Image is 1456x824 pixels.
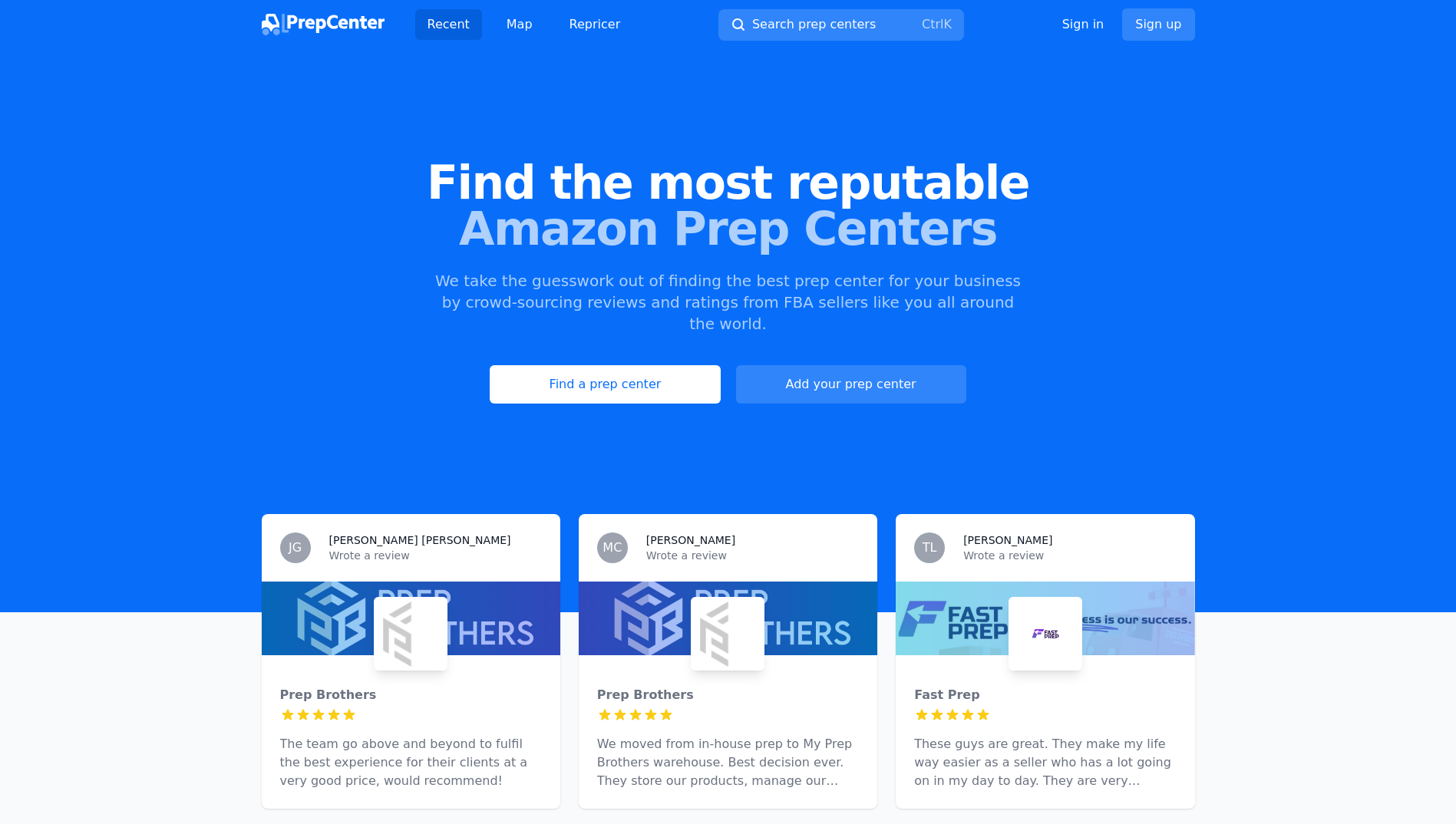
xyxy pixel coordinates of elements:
img: Prep Brothers [377,600,444,667]
a: Sign in [1062,15,1104,34]
span: JG [289,542,302,554]
div: Prep Brothers [280,686,542,704]
span: Amazon Prep Centers [25,206,1431,252]
p: Wrote a review [329,548,542,563]
img: PrepCenter [262,14,385,35]
div: Prep Brothers [597,686,859,704]
a: Repricer [557,9,633,40]
span: TL [923,542,937,554]
p: The team go above and beyond to fulfil the best experience for their clients at a very good price... [280,735,542,790]
img: Prep Brothers [694,600,761,667]
a: Recent [415,9,482,40]
span: Find the most reputable [25,160,1431,206]
p: These guys are great. They make my life way easier as a seller who has a lot going on in my day t... [914,735,1176,790]
span: Search prep centers [752,15,876,34]
div: Fast Prep [914,686,1176,704]
a: Find a prep center [490,365,720,404]
kbd: K [943,17,952,31]
a: Sign up [1122,8,1194,41]
h3: [PERSON_NAME] [646,532,735,548]
a: Add your prep center [736,365,966,404]
a: TL[PERSON_NAME]Wrote a reviewFast PrepFast PrepThese guys are great. They make my life way easier... [896,514,1194,809]
p: Wrote a review [646,548,859,563]
p: We moved from in-house prep to My Prep Brothers warehouse. Best decision ever. They store our pro... [597,735,859,790]
kbd: Ctrl [922,17,943,31]
h3: [PERSON_NAME] [963,532,1052,548]
a: MC[PERSON_NAME]Wrote a reviewPrep BrothersPrep BrothersWe moved from in-house prep to My Prep Bro... [579,514,877,809]
h3: [PERSON_NAME] [PERSON_NAME] [329,532,511,548]
img: Fast Prep [1012,600,1079,667]
button: Search prep centersCtrlK [718,9,964,41]
p: Wrote a review [963,548,1176,563]
a: JG[PERSON_NAME] [PERSON_NAME]Wrote a reviewPrep BrothersPrep BrothersThe team go above and beyond... [262,514,560,809]
span: MC [603,542,622,554]
a: Map [494,9,545,40]
p: We take the guesswork out of finding the best prep center for your business by crowd-sourcing rev... [434,270,1023,335]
